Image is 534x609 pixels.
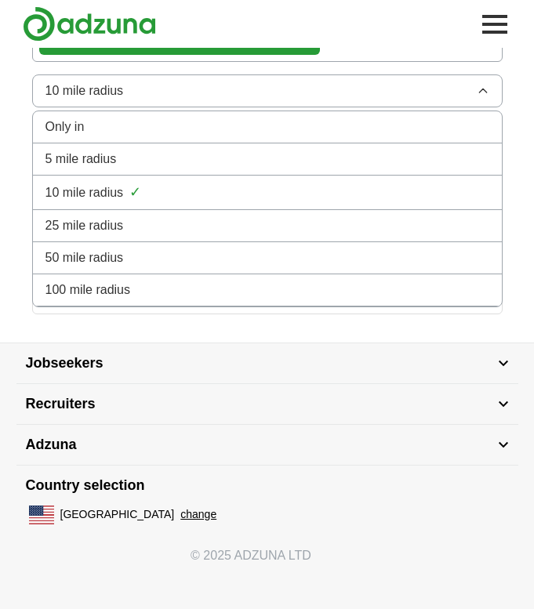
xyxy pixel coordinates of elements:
span: 100 mile radius [45,281,131,299]
img: US flag [29,506,54,524]
span: Adzuna [26,434,77,455]
span: 25 mile radius [45,216,124,235]
span: 5 mile radius [45,150,117,169]
span: Recruiters [26,393,96,415]
span: ✓ [129,182,141,203]
img: Adzuna logo [23,6,156,42]
img: toggle icon [498,360,509,367]
span: 10 mile radius [45,183,124,202]
span: [GEOGRAPHIC_DATA] [60,506,175,523]
span: Jobseekers [26,353,104,374]
img: toggle icon [498,441,509,448]
span: Only in [45,118,85,136]
button: change [180,506,216,523]
h4: Country selection [16,466,518,506]
button: 10 mile radius [32,74,503,107]
button: Toggle main navigation menu [478,7,512,42]
span: 10 mile radius [45,82,124,100]
span: 50 mile radius [45,248,124,267]
img: toggle icon [498,401,509,408]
